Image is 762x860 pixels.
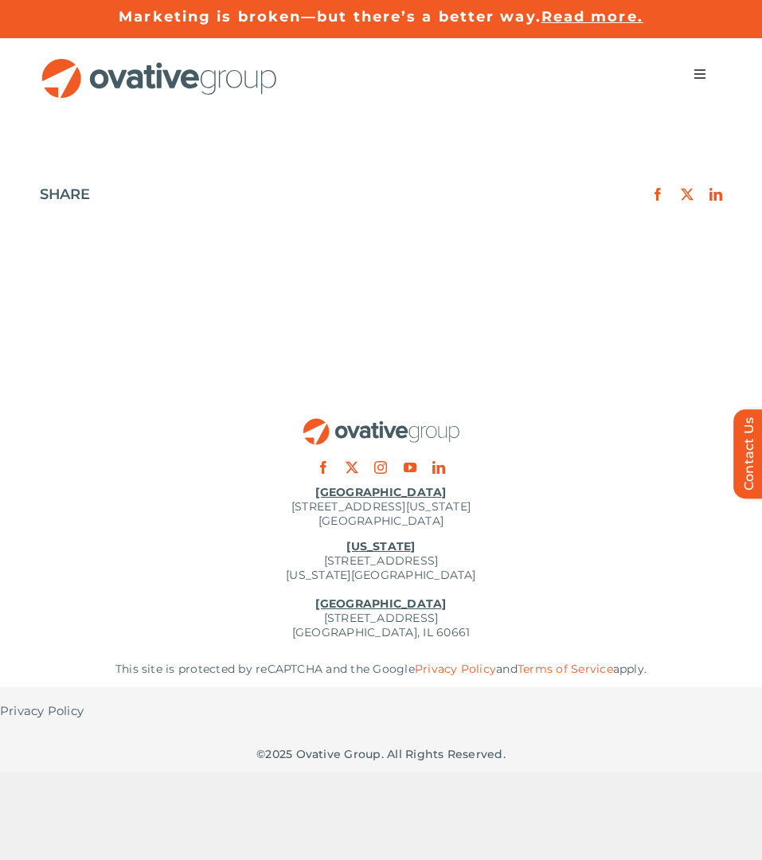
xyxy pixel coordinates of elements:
a: LinkedIn [709,188,722,201]
nav: Menu [678,58,722,90]
a: OG_Full_horizontal_RGB [40,57,279,72]
h4: SHARE [40,186,90,203]
span: 2025 [265,747,292,761]
a: Read more. [541,8,643,25]
u: [GEOGRAPHIC_DATA] [315,596,446,611]
a: X [681,188,694,201]
u: [US_STATE] [346,539,415,553]
a: Privacy Policy [415,662,496,676]
a: Terms of Service [518,662,613,676]
a: twitter [346,461,358,474]
a: facebook [317,461,330,474]
a: OG_Full_horizontal_RGB [302,416,461,432]
a: instagram [374,461,387,474]
u: [GEOGRAPHIC_DATA] [315,485,446,499]
a: Facebook [651,188,664,201]
a: youtube [404,461,416,474]
a: linkedin [432,461,445,474]
a: Marketing is broken—but there’s a better way. [119,8,541,25]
